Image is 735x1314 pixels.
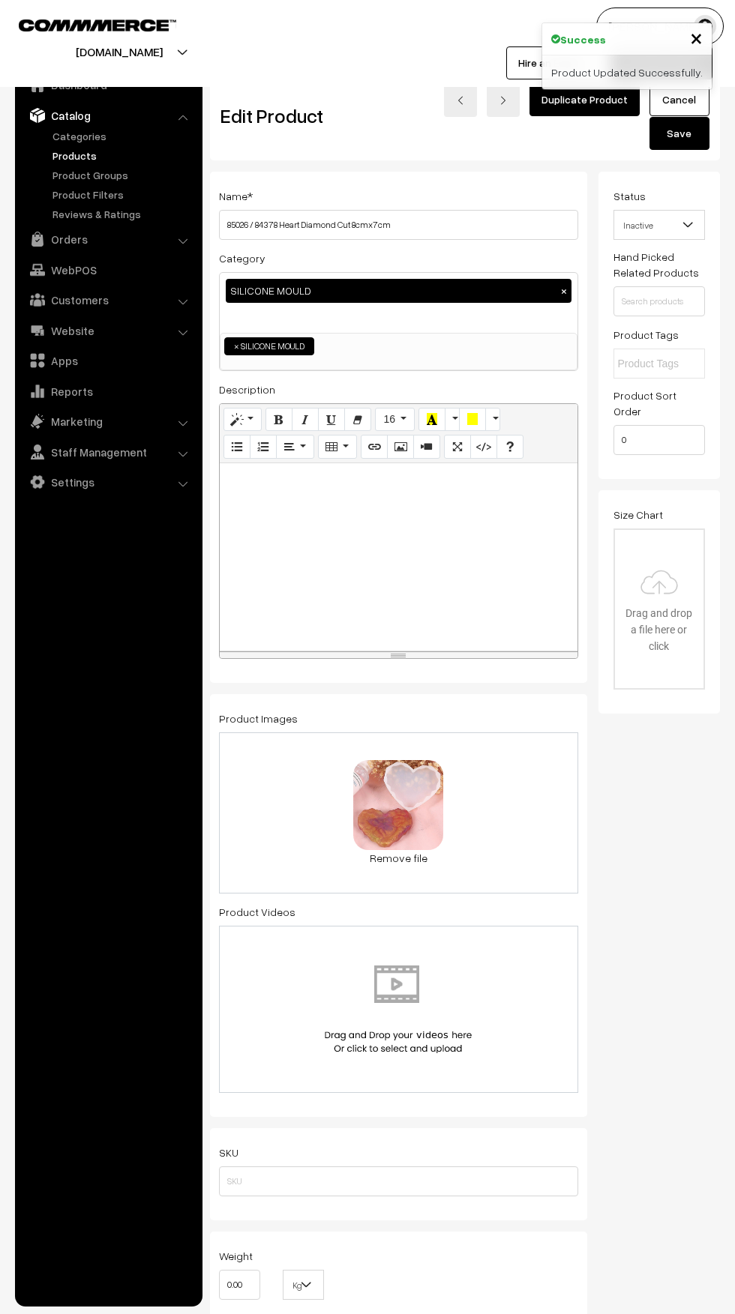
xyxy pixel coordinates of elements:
[383,413,395,425] span: 16
[506,46,597,79] a: Hire an Expert
[234,340,239,353] span: ×
[283,1270,324,1300] span: Kg
[219,188,253,204] label: Name
[613,327,679,343] label: Product Tags
[613,388,706,419] label: Product Sort Order
[542,55,712,89] div: Product Updated Successfully.
[690,26,703,49] button: Close
[220,651,577,658] div: resize
[219,250,265,266] label: Category
[219,1166,578,1196] input: SKU
[19,468,197,495] a: Settings
[49,167,197,183] a: Product Groups
[376,779,420,794] span: MB
[363,806,498,819] span: 1707019207909-969121734.png
[596,7,724,45] button: [PERSON_NAME]…
[226,279,571,303] div: SILICONE MOULD
[49,206,197,222] a: Reviews & Ratings
[219,1248,253,1264] label: Weight
[499,96,508,105] img: right-arrow.png
[49,148,197,163] a: Products
[49,187,197,202] a: Product Filters
[19,286,197,313] a: Customers
[219,210,578,240] input: Name
[614,212,705,238] span: Inactive
[613,286,706,316] input: Search products
[19,15,150,33] a: COMMMERCE
[19,19,176,31] img: COMMMERCE
[19,226,197,253] a: Orders
[694,15,716,37] img: user
[690,23,703,51] span: ×
[613,210,706,240] span: Inactive
[649,117,709,150] button: Save
[19,317,197,344] a: Website
[557,284,571,298] button: ×
[613,249,706,280] label: Hand Picked Related Products
[456,96,465,105] img: left-arrow.png
[219,382,275,397] label: Description
[19,408,197,435] a: Marketing
[224,337,314,355] li: SILICONE MOULD
[560,31,606,47] strong: Success
[19,378,197,405] a: Reports
[219,904,295,920] label: Product Videos
[219,1145,238,1160] label: SKU
[23,33,215,70] button: [DOMAIN_NAME]
[219,711,298,726] label: Product Images
[220,104,411,127] h2: Edit Product
[649,83,709,116] a: Cancel
[353,850,443,866] a: Remove file
[382,779,400,794] strong: 0.4
[19,256,197,283] a: WebPOS
[19,438,197,465] a: Staff Management
[375,408,415,432] button: 16
[219,1270,260,1300] input: Weight
[283,1272,323,1298] span: Kg
[613,507,663,522] label: Size Chart
[529,83,640,116] a: Duplicate Product
[19,102,197,129] a: Catalog
[19,347,197,374] a: Apps
[613,188,646,204] label: Status
[49,128,197,144] a: Categories
[613,425,706,455] input: Enter Number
